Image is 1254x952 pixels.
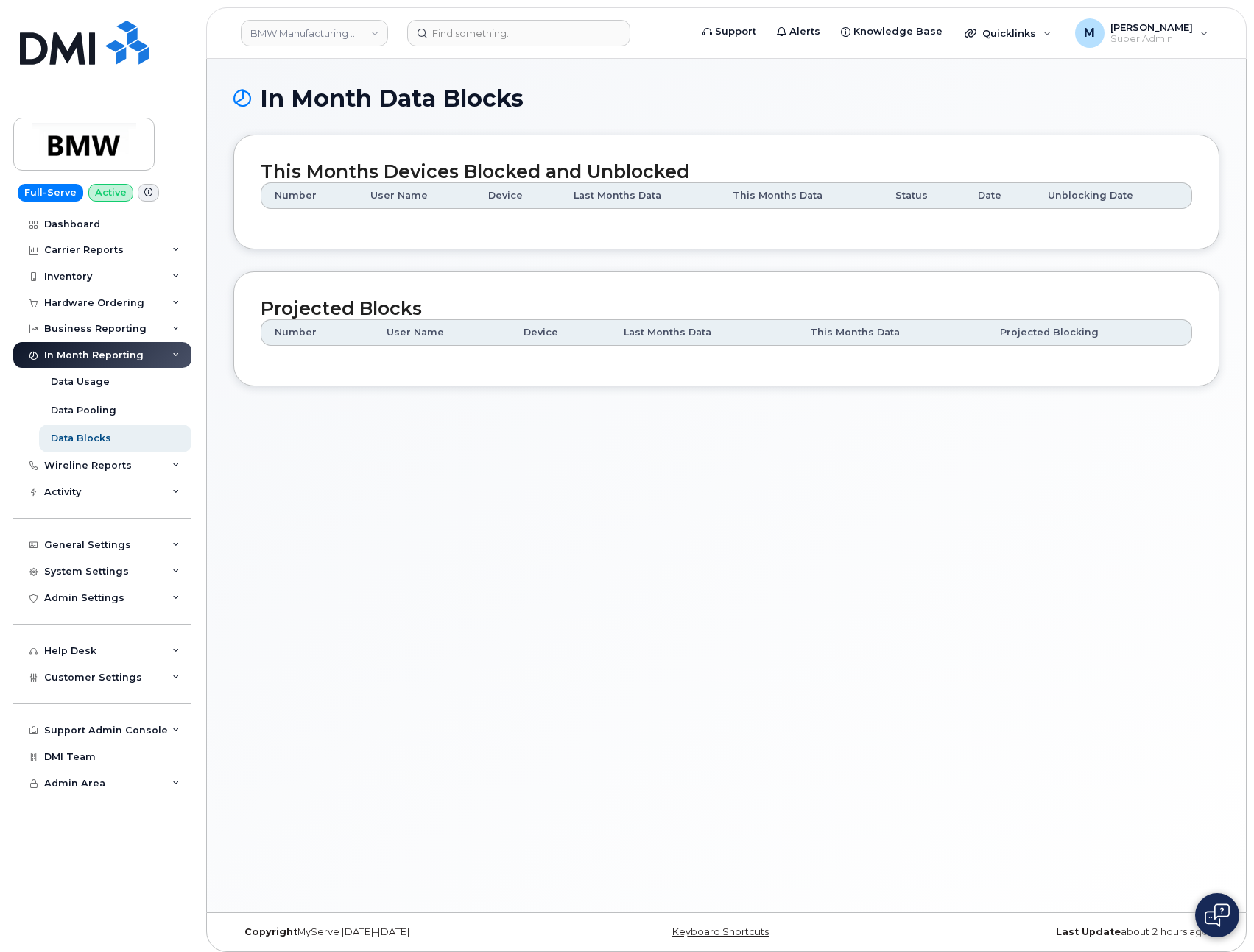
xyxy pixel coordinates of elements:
[373,319,510,346] th: User Name
[261,162,1192,182] h2: This Months Devices Blocked and Unblocked
[475,182,560,209] th: Device
[1056,926,1121,937] strong: Last Update
[672,926,769,937] a: Keyboard Shortcuts
[1205,903,1230,927] img: Open chat
[560,182,720,209] th: Last Months Data
[261,299,1192,319] h2: Projected Blocks
[891,926,1219,938] div: about 2 hours ago
[233,85,1219,111] h1: In Month Data Blocks
[882,182,965,209] th: Status
[719,182,882,209] th: This Months Data
[987,319,1192,346] th: Projected Blocking
[1035,182,1192,209] th: Unblocking Date
[261,319,373,346] th: Number
[965,182,1035,209] th: Date
[357,182,474,209] th: User Name
[233,926,562,938] div: MyServe [DATE]–[DATE]
[610,319,797,346] th: Last Months Data
[244,926,297,937] strong: Copyright
[510,319,610,346] th: Device
[261,182,357,209] th: Number
[797,319,987,346] th: This Months Data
